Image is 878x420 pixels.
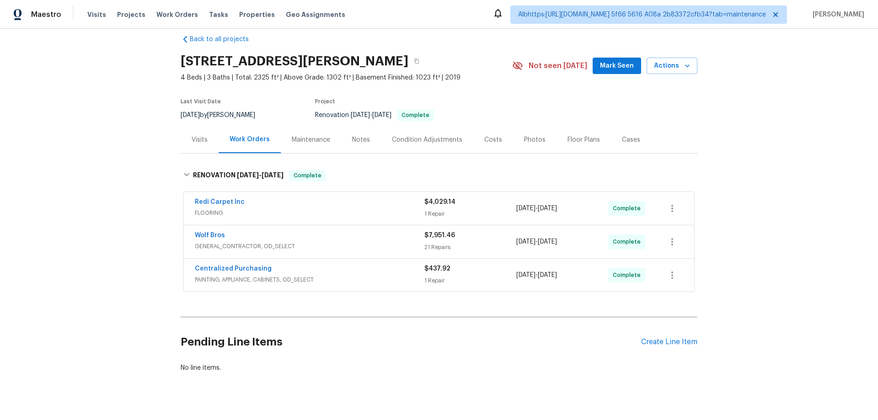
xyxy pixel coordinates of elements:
div: Condition Adjustments [392,135,462,144]
span: Complete [290,171,325,180]
span: Albhttps:[URL][DOMAIN_NAME] 5f66 5616 A08a 2b83372cfb34?tab=maintenance [518,10,766,19]
button: Actions [647,58,697,74]
span: 4 Beds | 3 Baths | Total: 2325 ft² | Above Grade: 1302 ft² | Basement Finished: 1023 ft² | 2019 [181,73,512,82]
span: [DATE] [372,112,391,118]
a: Centralized Purchasing [195,266,272,272]
span: Project [315,99,335,104]
span: Projects [117,10,145,19]
span: Renovation [315,112,434,118]
span: [PERSON_NAME] [809,10,864,19]
span: $437.92 [424,266,450,272]
span: GENERAL_CONTRACTOR, OD_SELECT [195,242,424,251]
span: Complete [398,112,433,118]
span: - [516,237,557,246]
span: Properties [239,10,275,19]
span: Actions [654,60,690,72]
span: $4,029.14 [424,199,455,205]
div: Create Line Item [641,338,697,346]
span: $7,951.46 [424,232,455,239]
span: [DATE] [181,112,200,118]
span: - [351,112,391,118]
h2: Pending Line Items [181,321,641,363]
span: - [516,271,557,280]
div: Photos [524,135,546,144]
span: - [237,172,284,178]
div: Cases [622,135,640,144]
div: 21 Repairs [424,243,516,252]
span: Work Orders [156,10,198,19]
span: Last Visit Date [181,99,221,104]
a: Wolf Bros [195,232,225,239]
span: Mark Seen [600,60,634,72]
span: [DATE] [516,205,535,212]
span: [DATE] [516,272,535,278]
span: [DATE] [237,172,259,178]
button: Copy Address [408,53,425,69]
h6: RENOVATION [193,170,284,181]
div: Costs [484,135,502,144]
span: Complete [613,237,644,246]
span: FLOORING [195,208,424,218]
span: [DATE] [351,112,370,118]
span: [DATE] [538,272,557,278]
span: [DATE] [262,172,284,178]
span: Complete [613,271,644,280]
span: PAINTING, APPLIANCE, CABINETS, OD_SELECT [195,275,424,284]
span: Tasks [209,11,228,18]
span: [DATE] [538,239,557,245]
div: Notes [352,135,370,144]
div: Visits [192,135,208,144]
div: Work Orders [230,135,270,144]
a: Back to all projects [181,35,268,44]
h2: [STREET_ADDRESS][PERSON_NAME] [181,57,408,66]
div: Floor Plans [567,135,600,144]
a: Redi Carpet Inc [195,199,245,205]
span: Not seen [DATE] [529,61,587,70]
span: - [516,204,557,213]
div: 1 Repair [424,276,516,285]
div: 1 Repair [424,209,516,218]
span: Complete [613,204,644,213]
span: Geo Assignments [286,10,345,19]
span: [DATE] [538,205,557,212]
div: RENOVATION [DATE]-[DATE]Complete [181,161,697,190]
div: Maintenance [292,135,330,144]
span: [DATE] [516,239,535,245]
span: Visits [87,10,106,19]
div: No line items. [181,363,697,372]
button: Mark Seen [593,58,641,74]
div: by [PERSON_NAME] [181,110,266,121]
span: Maestro [31,10,61,19]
